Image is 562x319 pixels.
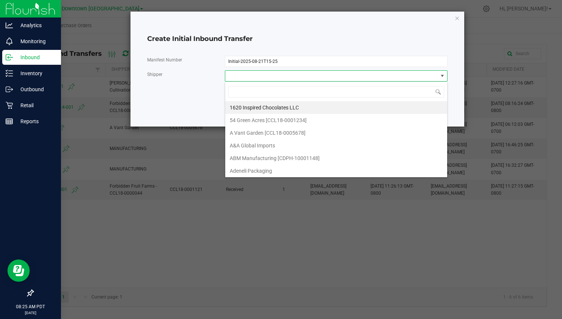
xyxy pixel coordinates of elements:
p: Inbound [13,53,58,62]
span: Shipper [147,72,162,77]
inline-svg: Reports [6,118,13,125]
span: A&A Global Imports [230,140,275,151]
p: Monitoring [13,37,58,46]
p: Outbound [13,85,58,94]
span: A Vant Garden [CCL18-0005678] [230,127,306,138]
span: 1620 Inspired Chocolates LLC [230,102,299,113]
p: Inventory [13,69,58,78]
p: Reports [13,117,58,126]
inline-svg: Outbound [6,86,13,93]
inline-svg: Retail [6,102,13,109]
span: ABM Manufacturing [CDPH-10001148] [230,153,320,164]
p: [DATE] [3,310,58,316]
inline-svg: Inbound [6,54,13,61]
span: 54 Green Acres [CCL18-0001234] [230,115,307,126]
span: Create Initial Inbound Transfer [147,35,253,43]
inline-svg: Monitoring [6,38,13,45]
p: 08:25 AM PDT [3,303,58,310]
span: Adeneli Packaging [230,165,272,176]
span: Manifest Number [147,57,182,63]
inline-svg: Inventory [6,70,13,77]
inline-svg: Analytics [6,22,13,29]
p: Retail [13,101,58,110]
iframe: Resource center [7,259,30,282]
p: Analytics [13,21,58,30]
